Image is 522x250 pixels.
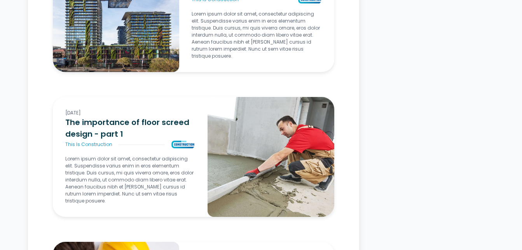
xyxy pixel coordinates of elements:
img: The importance of floor screed design - part 1 [208,97,334,217]
div: [DATE] [65,109,195,116]
p: Lorem ipsum dolor sit amet, consectetur adipiscing elit. Suspendisse varius enim in eros elementu... [65,155,195,204]
div: This Is Construction [65,141,112,148]
a: [DATE]The importance of floor screed design - part 1This Is ConstructionThe importance of floor s... [53,97,208,217]
h3: The importance of floor screed design - part 1 [65,116,195,140]
img: The importance of floor screed design - part 1 [171,140,195,149]
p: Lorem ipsum dolor sit amet, consectetur adipiscing elit. Suspendisse varius enim in eros elementu... [192,11,321,60]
